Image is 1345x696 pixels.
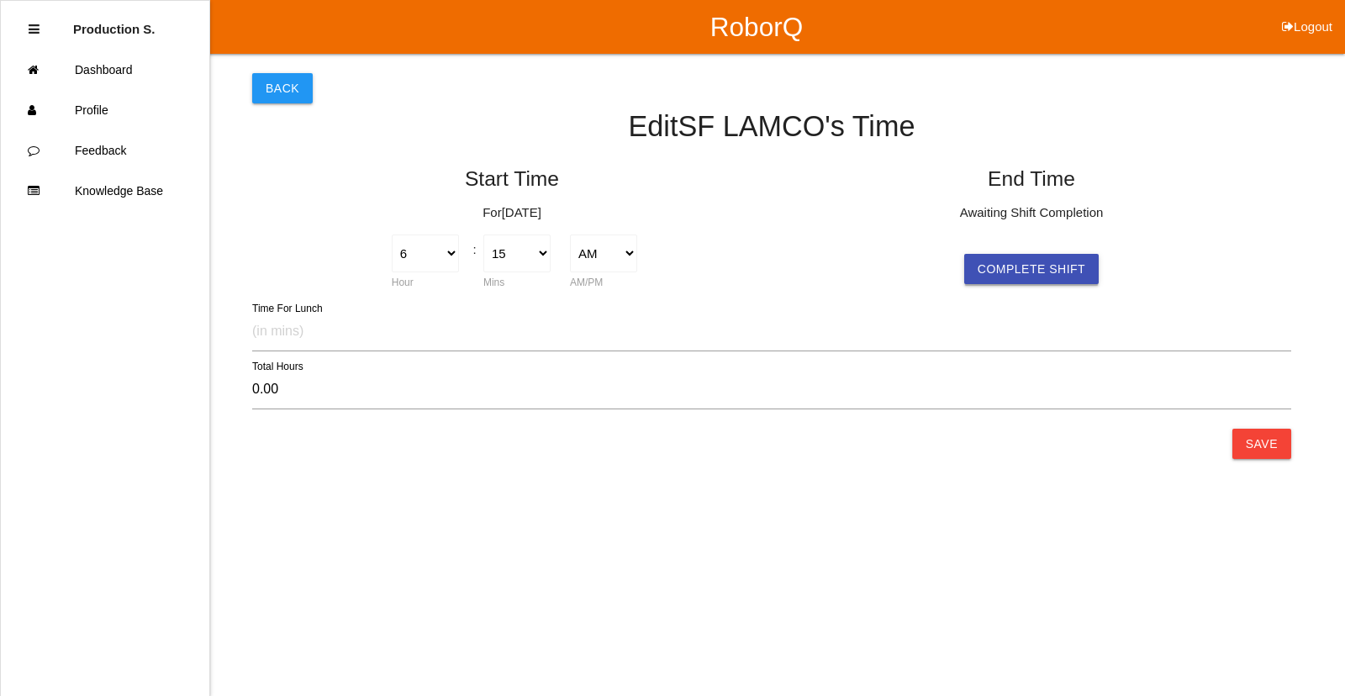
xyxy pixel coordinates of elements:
button: Complete Shift [964,254,1099,284]
a: Knowledge Base [1,171,209,211]
div: : [469,235,474,260]
p: Awaiting Shift Completion [781,203,1282,223]
button: Save [1232,429,1291,459]
a: Dashboard [1,50,209,90]
a: Feedback [1,130,209,171]
div: Close [29,9,40,50]
label: AM/PM [570,277,603,288]
a: Profile [1,90,209,130]
p: For [DATE] [261,203,762,223]
h5: Start Time [261,167,762,190]
label: Time For Lunch [252,301,323,316]
input: (in mins) [252,313,1291,351]
h5: End Time [781,167,1282,190]
label: Hour [392,277,414,288]
label: Mins [483,277,504,288]
h4: Edit SF LAMCO 's Time [252,111,1291,143]
label: Total Hours [252,359,303,374]
button: Back [252,73,313,103]
p: Production Shifts [73,9,156,36]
